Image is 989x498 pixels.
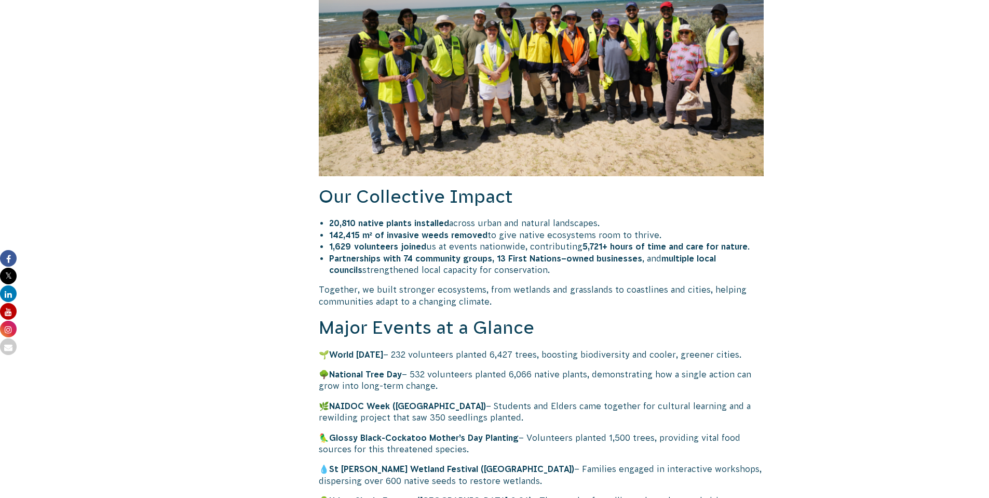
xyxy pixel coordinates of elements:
b: National Tree Day [329,370,402,379]
b: World [DATE] [329,350,383,359]
li: to give native ecosystems room to thrive. [329,229,764,241]
b: NAIDOC Week ([GEOGRAPHIC_DATA]) [329,401,486,411]
h2: Our Collective Impact [319,185,764,209]
p: 🌱 – 232 volunteers planted 6,427 trees, boosting biodiversity and cooler, greener cities. [319,349,764,360]
b: 142,415 m² of invasive weeds [329,230,449,240]
b: Partnerships with 74 community groups, 13 First Nations–owned businesses [329,254,642,263]
b: removed [451,230,487,240]
p: 💧 – Families engaged in interactive workshops, dispersing over 600 native seeds to restore wetlands. [319,463,764,487]
b: 5,721+ hours of time and care for nature [582,242,748,251]
li: us at events nationwide, contributing . [329,241,764,252]
b: multiple local councils [329,254,716,274]
p: 🌿 – Students and Elders came together for cultural learning and a rewilding project that saw 350 ... [319,400,764,424]
li: , and strengthened local capacity for conservation. [329,253,764,276]
b: 20,810 native plants [329,218,412,228]
h2: Major Events at a Glance [319,316,764,340]
b: 1,629 volunteers joined [329,242,426,251]
p: 🌳 – 532 volunteers planted 6,066 native plants, demonstrating how a single action can grow into l... [319,369,764,392]
b: St [PERSON_NAME] Wetland Festival ([GEOGRAPHIC_DATA]) [329,464,574,474]
p: 🦜 – Volunteers planted 1,500 trees, providing vital food sources for this threatened species. [319,432,764,455]
b: Glossy Black-Cockatoo Mother’s Day Planting [329,433,519,442]
b: installed [414,218,449,228]
li: across urban and natural landscapes. [329,217,764,229]
p: Together, we built stronger ecosystems, from wetlands and grasslands to coastlines and cities, he... [319,284,764,307]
